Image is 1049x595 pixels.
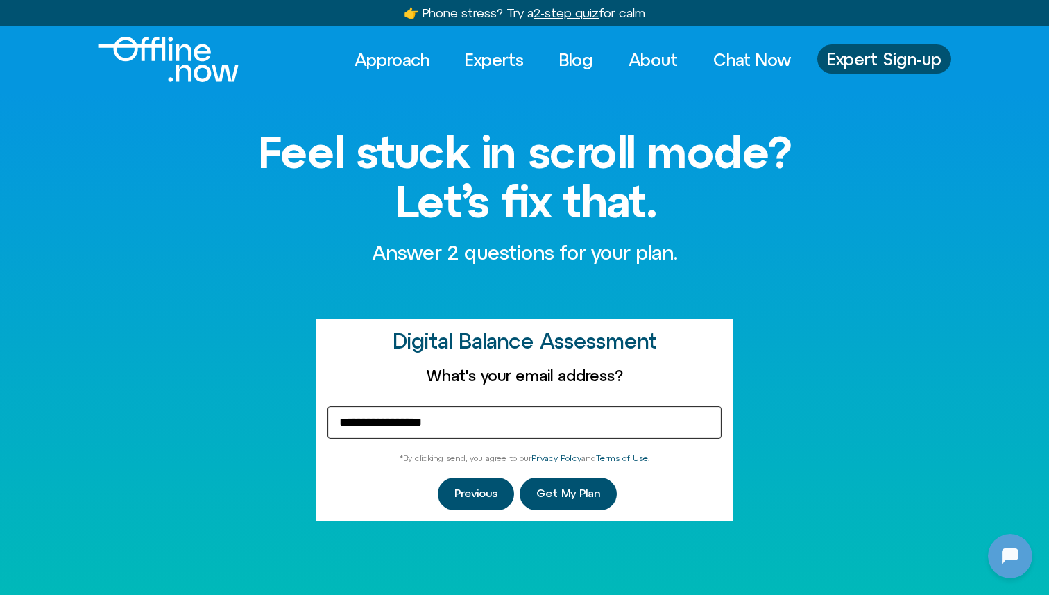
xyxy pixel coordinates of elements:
[817,44,951,74] a: Expert Sign-up
[404,6,645,20] a: 👉 Phone stress? Try a2-step quizfor calm
[520,478,617,510] button: Get My Plan
[452,44,536,75] a: Experts
[400,453,649,463] span: *By clicking send, you agree to our and
[988,534,1032,578] iframe: Botpress
[547,44,606,75] a: Blog
[228,128,821,226] h1: Feel stuck in scroll mode? Let’s fix that.
[98,37,215,82] div: Logo
[596,453,649,463] a: Terms of Use.
[327,367,722,385] label: What's your email address?
[531,453,581,463] a: Privacy Policy
[372,240,677,267] p: Answer 2 questions for your plan.
[616,44,690,75] a: About
[393,330,657,353] h2: Digital Balance Assessment
[536,487,600,500] span: Get My Plan
[827,50,941,68] span: Expert Sign-up
[342,44,803,75] nav: Menu
[342,44,442,75] a: Approach
[438,478,514,510] button: Previous
[98,37,239,82] img: offline.now
[327,367,722,510] form: Homepage Sign Up
[534,6,599,20] u: 2-step quiz
[701,44,803,75] a: Chat Now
